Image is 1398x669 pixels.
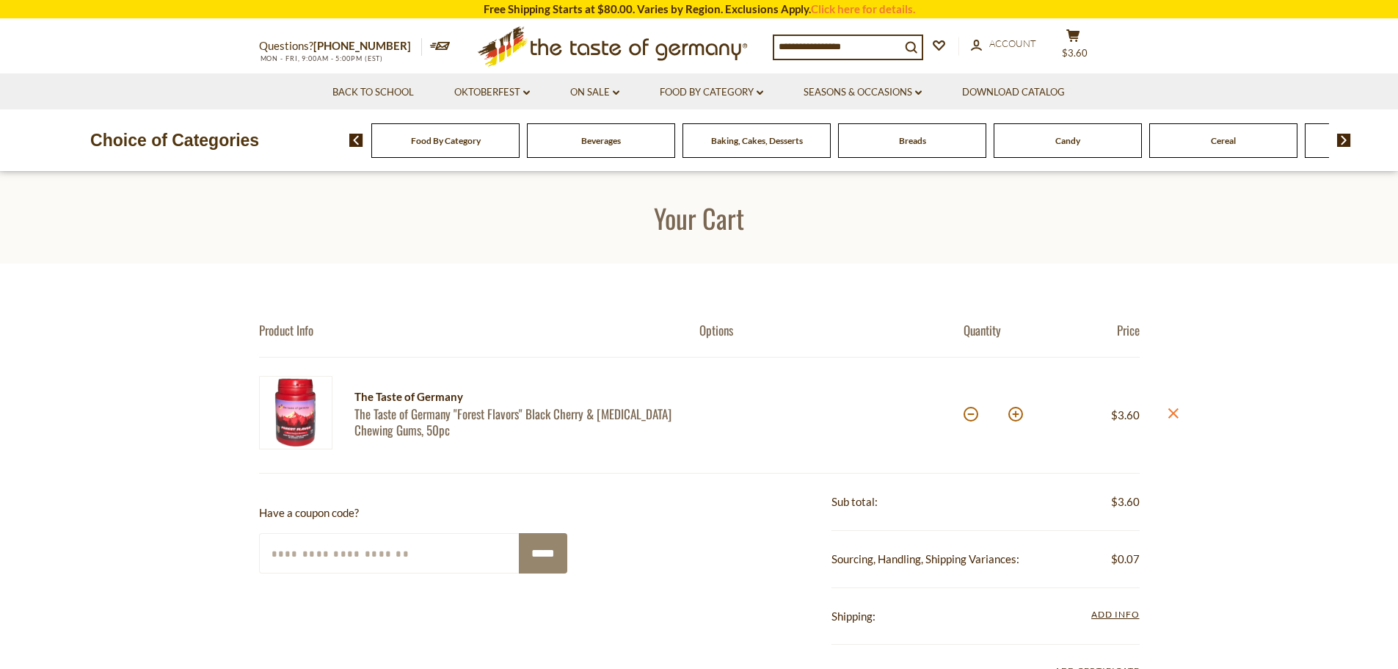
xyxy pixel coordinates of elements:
[411,135,481,146] a: Food By Category
[259,504,567,522] p: Have a coupon code?
[964,322,1052,338] div: Quantity
[660,84,763,101] a: Food By Category
[1337,134,1351,147] img: next arrow
[711,135,803,146] a: Baking, Cakes, Desserts
[804,84,922,101] a: Seasons & Occasions
[699,322,964,338] div: Options
[354,406,674,438] a: The Taste of Germany "Forest Flavors" Black Cherry & [MEDICAL_DATA] Chewing Gums, 50pc
[259,322,699,338] div: Product Info
[831,610,875,623] span: Shipping:
[1111,550,1140,568] span: $0.07
[1111,493,1140,511] span: $3.60
[45,201,1353,234] h1: Your Cart
[354,388,674,406] div: The Taste of Germany
[1055,135,1080,146] a: Candy
[899,135,926,146] a: Breads
[831,495,878,508] span: Sub total:
[1052,29,1096,65] button: $3.60
[581,135,621,146] a: Beverages
[811,2,915,15] a: Click here for details.
[332,84,414,101] a: Back to School
[313,39,411,52] a: [PHONE_NUMBER]
[259,54,384,62] span: MON - FRI, 9:00AM - 5:00PM (EST)
[349,134,363,147] img: previous arrow
[971,36,1036,52] a: Account
[831,552,1019,565] span: Sourcing, Handling, Shipping Variances:
[259,37,422,56] p: Questions?
[1211,135,1236,146] a: Cereal
[1062,47,1088,59] span: $3.60
[1052,322,1140,338] div: Price
[1091,609,1139,620] span: Add Info
[454,84,530,101] a: Oktoberfest
[1111,408,1140,422] span: $3.60
[259,376,332,449] img: The Taste of Germany "Forest Flavors" Black Cherry & Menthol Chewing Gums, 50pc
[570,84,619,101] a: On Sale
[962,84,1065,101] a: Download Catalog
[989,37,1036,49] span: Account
